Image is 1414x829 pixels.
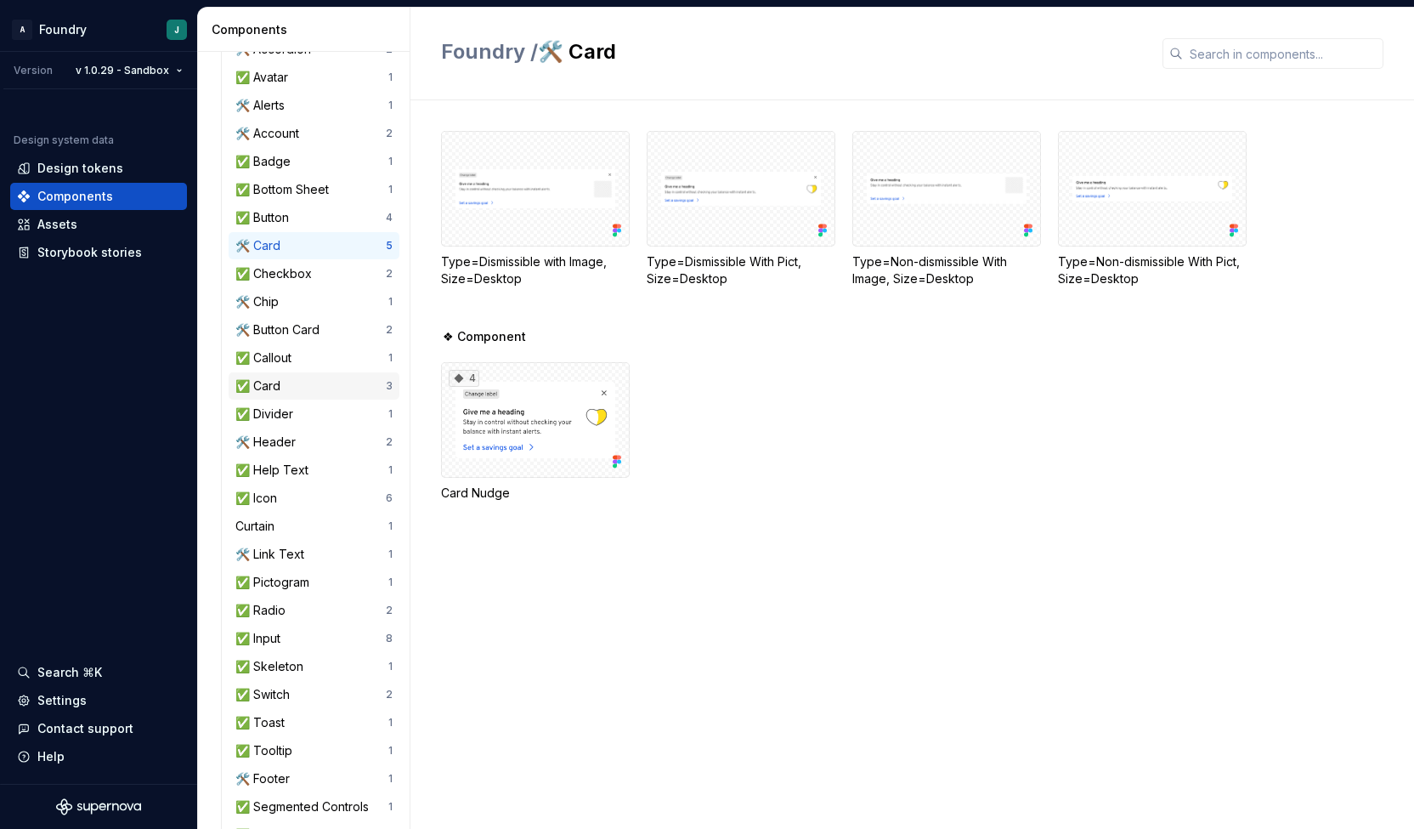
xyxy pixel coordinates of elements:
[229,597,399,624] a: ✅ Radio2
[229,653,399,680] a: ✅ Skeleton1
[235,462,315,479] div: ✅ Help Text
[386,604,393,617] div: 2
[1058,131,1247,287] div: Type=Non-dismissible With Pict, Size=Desktop
[235,518,281,535] div: Curtain
[10,715,187,742] button: Contact support
[386,323,393,337] div: 2
[10,659,187,686] button: Search ⌘K
[386,239,393,253] div: 5
[229,260,399,287] a: ✅ Checkbox2
[852,131,1041,287] div: Type=Non-dismissible With Image, Size=Desktop
[229,288,399,315] a: 🛠️ Chip1
[37,160,123,177] div: Design tokens
[441,362,630,502] div: 4Card Nudge
[388,295,393,309] div: 1
[56,798,141,815] svg: Supernova Logo
[388,800,393,814] div: 1
[388,520,393,533] div: 1
[10,239,187,266] a: Storybook stories
[68,59,190,82] button: v 1.0.29 - Sandbox
[388,463,393,477] div: 1
[37,216,77,233] div: Assets
[388,183,393,196] div: 1
[441,485,630,502] div: Card Nudge
[441,38,1142,65] h2: 🛠️ Card
[14,64,53,77] div: Version
[229,625,399,652] a: ✅ Input8
[388,716,393,730] div: 1
[235,658,310,675] div: ✅ Skeleton
[229,765,399,792] a: 🛠️ Footer1
[386,267,393,281] div: 2
[229,457,399,484] a: ✅ Help Text1
[229,372,399,400] a: ✅ Card3
[10,183,187,210] a: Components
[235,798,376,815] div: ✅ Segmented Controls
[10,155,187,182] a: Design tokens
[37,244,142,261] div: Storybook stories
[76,64,169,77] span: v 1.0.29 - Sandbox
[229,541,399,568] a: 🛠️ Link Text1
[229,148,399,175] a: ✅ Badge1
[441,39,538,64] span: Foundry /
[441,253,630,287] div: Type=Dismissible with Image, Size=Desktop
[229,793,399,820] a: ✅ Segmented Controls1
[386,211,393,224] div: 4
[386,127,393,140] div: 2
[386,379,393,393] div: 3
[235,237,287,254] div: 🛠️ Card
[235,97,291,114] div: 🛠️ Alerts
[388,407,393,421] div: 1
[388,744,393,758] div: 1
[229,316,399,344] a: 🛠️ Button Card2
[388,576,393,589] div: 1
[14,133,114,147] div: Design system data
[229,176,399,203] a: ✅ Bottom Sheet1
[235,378,287,395] div: ✅ Card
[229,681,399,708] a: ✅ Switch2
[1058,253,1247,287] div: Type=Non-dismissible With Pict, Size=Desktop
[235,602,292,619] div: ✅ Radio
[388,772,393,786] div: 1
[12,20,32,40] div: A
[37,720,133,737] div: Contact support
[235,125,306,142] div: 🛠️ Account
[386,688,393,701] div: 2
[174,23,179,37] div: J
[229,569,399,596] a: ✅ Pictogram1
[229,120,399,147] a: 🛠️ Account2
[388,548,393,561] div: 1
[229,92,399,119] a: 🛠️ Alerts1
[386,491,393,505] div: 6
[3,11,194,48] button: AFoundryJ
[235,630,287,647] div: ✅ Input
[852,253,1041,287] div: Type=Non-dismissible With Image, Size=Desktop
[212,21,403,38] div: Components
[647,131,835,287] div: Type=Dismissible With Pict, Size=Desktop
[235,546,311,563] div: 🛠️ Link Text
[388,660,393,673] div: 1
[235,686,297,703] div: ✅ Switch
[449,370,479,387] div: 4
[235,574,316,591] div: ✅ Pictogram
[235,209,296,226] div: ✅ Button
[229,429,399,456] a: 🛠️ Header2
[229,513,399,540] a: Curtain1
[235,349,298,366] div: ✅ Callout
[229,204,399,231] a: ✅ Button4
[235,69,295,86] div: ✅ Avatar
[235,434,303,451] div: 🛠️ Header
[229,344,399,372] a: ✅ Callout1
[235,181,336,198] div: ✅ Bottom Sheet
[386,632,393,645] div: 8
[388,155,393,168] div: 1
[388,351,393,365] div: 1
[235,714,291,731] div: ✅ Toast
[386,435,393,449] div: 2
[235,742,299,759] div: ✅ Tooltip
[235,293,286,310] div: 🛠️ Chip
[235,770,297,787] div: 🛠️ Footer
[37,692,87,709] div: Settings
[229,737,399,764] a: ✅ Tooltip1
[229,485,399,512] a: ✅ Icon6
